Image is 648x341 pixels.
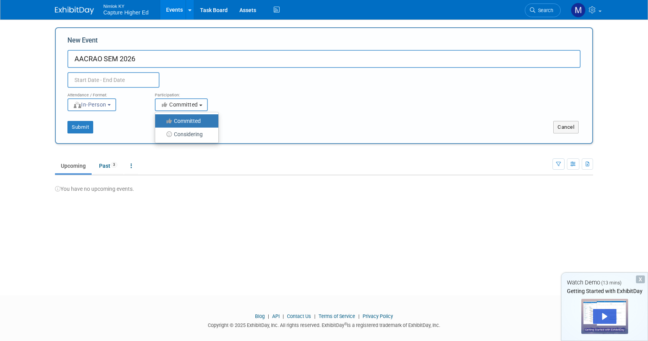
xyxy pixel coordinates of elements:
label: New Event [67,36,98,48]
button: Submit [67,121,93,133]
button: Cancel [553,121,579,133]
sup: ® [344,322,347,326]
a: Upcoming [55,158,92,173]
span: Search [535,7,553,13]
a: Search [525,4,561,17]
span: Capture Higher Ed [103,9,149,16]
img: ExhibitDay [55,7,94,14]
input: Start Date - End Date [67,72,159,88]
img: Mia Charette [571,3,586,18]
a: Past3 [93,158,123,173]
a: Privacy Policy [363,313,393,319]
a: Contact Us [287,313,311,319]
span: | [312,313,317,319]
span: | [356,313,361,319]
button: Committed [155,98,208,111]
div: Participation: [155,88,230,98]
a: Blog [255,313,265,319]
input: Name of Trade Show / Conference [67,50,581,68]
div: Dismiss [636,275,645,283]
label: Committed [159,116,211,126]
div: Getting Started with ExhibitDay [561,287,648,295]
div: Watch Demo [561,279,648,287]
label: Considering [159,129,211,139]
span: | [266,313,271,319]
div: Play [593,309,616,324]
span: Committed [160,101,198,108]
div: Attendance / Format: [67,88,143,98]
span: | [281,313,286,319]
button: In-Person [67,98,116,111]
span: You have no upcoming events. [55,186,134,192]
a: API [272,313,280,319]
span: In-Person [73,101,106,108]
span: Nimlok KY [103,2,149,10]
a: Terms of Service [319,313,355,319]
span: 3 [111,162,117,168]
span: (13 mins) [601,280,621,286]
